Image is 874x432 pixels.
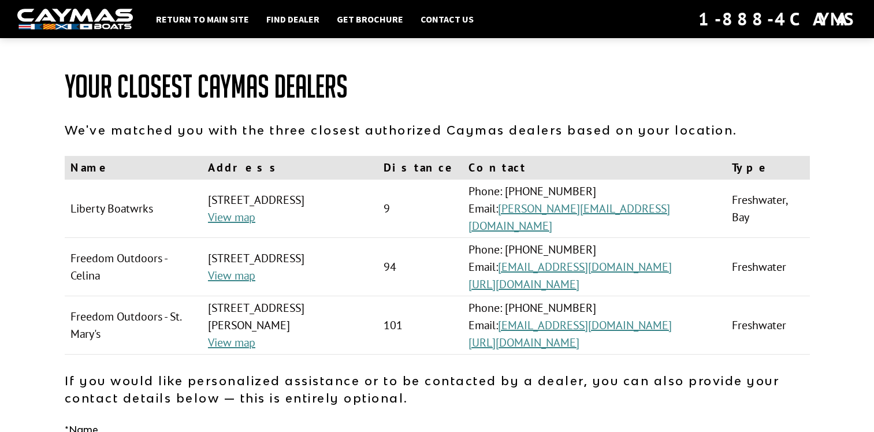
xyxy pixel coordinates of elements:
[726,296,810,355] td: Freshwater
[331,12,409,27] a: Get Brochure
[65,69,810,104] h1: Your Closest Caymas Dealers
[726,180,810,238] td: Freshwater, Bay
[726,156,810,180] th: Type
[202,156,378,180] th: Address
[378,238,463,296] td: 94
[498,318,672,333] a: [EMAIL_ADDRESS][DOMAIN_NAME]
[415,12,479,27] a: Contact Us
[65,372,810,407] p: If you would like personalized assistance or to be contacted by a dealer, you can also provide yo...
[208,210,255,225] a: View map
[202,238,378,296] td: [STREET_ADDRESS]
[463,156,726,180] th: Contact
[65,121,810,139] p: We've matched you with the three closest authorized Caymas dealers based on your location.
[65,156,203,180] th: Name
[463,296,726,355] td: Phone: [PHONE_NUMBER] Email:
[202,180,378,238] td: [STREET_ADDRESS]
[150,12,255,27] a: Return to main site
[698,6,857,32] div: 1-888-4CAYMAS
[463,180,726,238] td: Phone: [PHONE_NUMBER] Email:
[498,259,672,274] a: [EMAIL_ADDRESS][DOMAIN_NAME]
[208,268,255,283] a: View map
[65,296,203,355] td: Freedom Outdoors - St. Mary's
[726,238,810,296] td: Freshwater
[17,9,133,30] img: white-logo-c9c8dbefe5ff5ceceb0f0178aa75bf4bb51f6bca0971e226c86eb53dfe498488.png
[378,180,463,238] td: 9
[261,12,325,27] a: Find Dealer
[463,238,726,296] td: Phone: [PHONE_NUMBER] Email:
[65,180,203,238] td: Liberty Boatwrks
[468,201,670,233] a: [PERSON_NAME][EMAIL_ADDRESS][DOMAIN_NAME]
[208,335,255,350] a: View map
[65,238,203,296] td: Freedom Outdoors - Celina
[468,335,579,350] a: [URL][DOMAIN_NAME]
[202,296,378,355] td: [STREET_ADDRESS][PERSON_NAME]
[378,296,463,355] td: 101
[468,277,579,292] a: [URL][DOMAIN_NAME]
[378,156,463,180] th: Distance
